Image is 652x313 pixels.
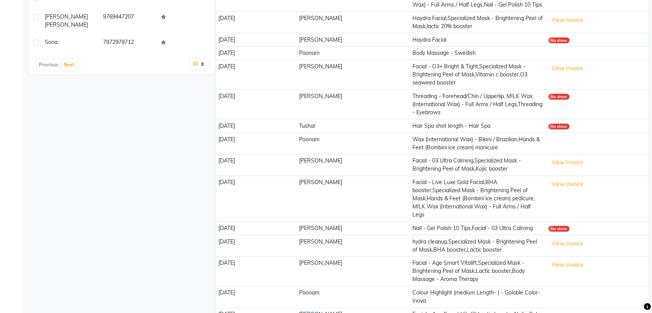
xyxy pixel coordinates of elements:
td: [PERSON_NAME] [297,176,410,222]
td: Haydra Facial [410,33,546,47]
span: [PERSON_NAME] [45,13,88,20]
td: [DATE] [216,257,297,286]
td: Threading - Forehead/Chin / Upperlip, MILK Wax (International Wax) - Full Arms / Half Legs,Thread... [410,90,546,119]
td: [DATE] [216,133,297,154]
div: No show [548,124,569,129]
td: 9769447207 [98,8,157,34]
td: [DATE] [216,286,297,308]
button: View Invoice [548,238,587,250]
button: View Invoice [548,178,587,190]
span: Sona [45,39,57,46]
td: Tushar [297,119,410,133]
td: [DATE] [216,60,297,90]
td: 7972979712 [98,34,157,52]
td: Facial - Age Smart Vitalift,Specialized Mask - Brightening Peel of Mask,Lactic booster,Body Massa... [410,257,546,286]
td: Poonam [297,286,410,308]
td: Facial - O3+ Bright & Tight,Specialized Mask - Brightening Peel of Mask,Vitamin c booster,O3 seaw... [410,60,546,90]
td: Hair Spa shot length - Hair Spa [410,119,546,133]
div: No show [548,94,569,100]
td: [PERSON_NAME] [297,33,410,47]
td: [PERSON_NAME] [297,60,410,90]
td: [PERSON_NAME] [297,222,410,235]
div: No show [548,226,569,232]
td: Colour Highlight (medium Length- ) - Goloble Color- Inova [410,286,546,308]
td: [DATE] [216,222,297,235]
td: [DATE] [216,235,297,257]
td: hydra cleanup,Specialized Mask - Brightening Peel of Mask,BHA booster,Lactic booster [410,235,546,257]
span: [PERSON_NAME] [45,21,88,28]
td: Haydra Facial,Specialized Mask - Brightening Peel of Mask,lactic 20% booster [410,12,546,33]
td: [DATE] [216,154,297,176]
button: View Invoice [548,14,587,26]
td: Nail - Gel Polish 10 Tips,Facial - 03 Ultra Calming [410,222,546,235]
td: [PERSON_NAME] [297,235,410,257]
div: No show [548,37,569,43]
button: View Invoice [548,259,587,271]
td: Facial - Live Luxe Gold Facial,BHA booster,Specialized Mask - Brightening Peel of Mask,Hands & Fe... [410,176,546,222]
td: [DATE] [216,90,297,119]
td: Wax (International Wax) - Bikini / Brazilian,Hands & Feet (Bombini ice cream) manicure [410,133,546,154]
td: [DATE] [216,33,297,47]
td: [PERSON_NAME] [297,12,410,33]
td: Poonam [297,133,410,154]
td: Body Massage - Swedish [410,47,546,60]
td: [PERSON_NAME] [297,257,410,286]
td: [PERSON_NAME] [297,154,410,176]
td: Poonam [297,47,410,60]
td: [DATE] [216,119,297,133]
td: [DATE] [216,176,297,222]
td: [PERSON_NAME] [297,90,410,119]
button: View Invoice [548,157,587,169]
td: Facial - 03 Ultra Calming,Specialized Mask - Brightening Peel of Mask,Kojic booster [410,154,546,176]
td: [DATE] [216,12,297,33]
button: View Invoice [548,63,587,74]
button: Next [62,59,76,70]
td: [DATE] [216,47,297,60]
